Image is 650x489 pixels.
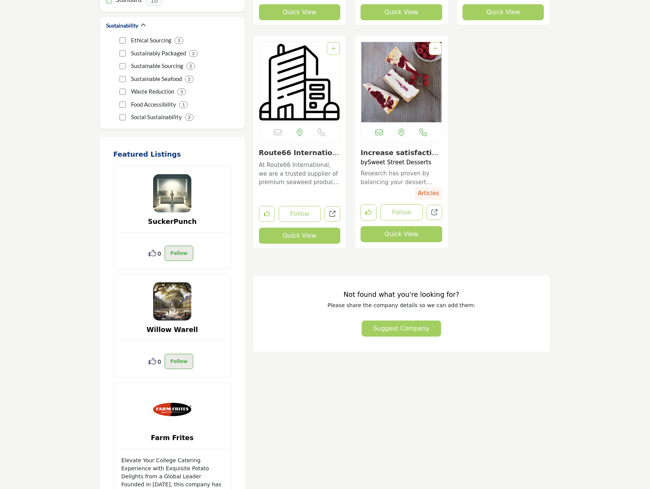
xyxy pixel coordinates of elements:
[192,51,195,56] b: 2
[120,50,126,57] input: Sustainably Packaged checkbox
[361,226,442,242] button: Quick View
[368,159,432,166] a: Sweet Street Desserts
[259,42,340,122] a: Open Listing in new tab
[361,42,442,122] a: View details about sweet-street-desserts
[131,100,176,109] p: Food Accessibility: Making nutritious and sustainably sourced food accessible to all income levels.
[259,149,341,157] h3: Route66 International Inc
[259,206,275,222] button: Like listing
[361,42,442,122] img: Increase satisfaction. Increase profits. listing image
[189,63,192,69] b: 2
[259,149,339,165] a: Route66 Internationa...
[268,291,535,299] h3: Not found what you're looking for?
[158,249,161,257] span: 0
[165,246,193,261] button: Follow
[158,358,161,366] span: 0
[182,102,185,107] b: 1
[279,206,321,222] button: Follow
[186,63,195,70] div: 2 Results For Sustainable Sourcing
[165,354,193,369] button: Follow
[113,150,231,159] h2: Featured Listings
[188,76,191,82] b: 2
[259,42,340,122] img: Route66 International Inc
[374,325,429,332] span: Suggest Company
[120,63,126,69] input: Sustainable Sourcing checkbox
[120,76,126,82] input: Sustainable Seafood checkbox
[153,390,191,429] img: Farm Frites
[361,204,377,220] button: Like Resources
[170,249,187,258] p: Follow
[180,89,183,94] b: 3
[415,187,442,200] span: Articles
[148,218,197,225] a: SuckerPunch
[433,45,438,52] a: Add To List For Resource
[120,37,126,44] input: Ethical Sourcing checkbox
[259,4,341,20] button: Quick View
[131,87,174,96] p: Waste Reduction: Proactively reduces food waste, and using eco-friendly packaging materials can h...
[131,74,182,83] p: Sustainable Seafood: Ensuring the sustainability of seafood by adhering to guidelines like those ...
[189,50,198,57] div: 2 Results For Sustainably Packaged
[131,49,186,58] p: Sustainably Packaged: Sustainably Packaged
[259,228,341,244] button: Quick View
[361,4,442,20] button: Quick View
[259,161,341,187] p: At Route66 International, we are a trusted supplier of premium seaweed products and specialty ing...
[131,62,183,70] p: Sustainable Sourcing: Restaurants and food service providers who prioritize sourcing ingredients ...
[131,113,182,121] p: Social Sustainability: Fair Labor Practices: Ensuring fair wages, proper working conditions, and ...
[380,204,423,220] button: Follow
[362,321,441,337] button: Suggest Company
[106,22,138,29] h2: Sustainability
[185,114,194,121] div: 2 Results For Social Sustainability
[120,102,126,108] input: Food Accessibility checkbox
[151,434,194,442] a: Farm Frites
[331,45,336,52] a: Add To List
[153,174,191,212] img: SuckerPunch
[153,282,191,321] img: Willow Warell
[259,159,341,187] a: At Route66 International, we are a trusted supplier of premium seaweed products and specialty ing...
[427,205,442,220] a: Open Resources
[327,302,475,308] span: Please share the company details so we can add them:
[178,38,180,43] b: 3
[170,357,187,366] p: Follow
[361,149,438,165] a: View details about sweet-street-desserts
[179,101,188,108] div: 1 Results For Food Accessibility
[188,115,191,120] b: 2
[177,88,186,95] div: 3 Results For Waste Reduction
[325,206,340,222] a: Open route66-international-inc in new tab
[120,114,126,120] input: Social Sustainability checkbox
[147,326,198,334] a: Willow Warell
[120,89,126,95] input: Waste Reduction checkbox
[361,159,442,166] h4: by
[175,37,183,44] div: 3 Results For Ethical Sourcing
[131,36,171,45] p: Ethical Sourcing: Supporting ethical sourcing practices and supply chain transparency can help pr...
[361,169,442,186] a: Research has proven by balancing your dessert menu you will tempt more customers to buy, increase...
[419,129,427,136] i: Open Contact Info
[462,4,544,20] button: Quick View
[361,149,442,157] h3: Increase satisfaction. Increase profits.
[185,76,194,83] div: 2 Results For Sustainable Seafood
